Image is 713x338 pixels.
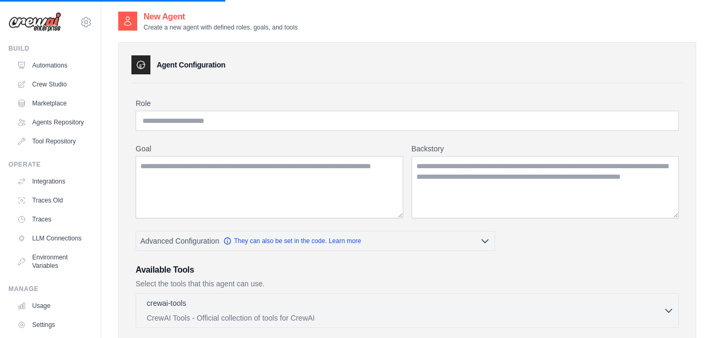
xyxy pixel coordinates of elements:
[136,143,403,154] label: Goal
[412,143,679,154] label: Backstory
[13,114,92,131] a: Agents Repository
[136,98,679,109] label: Role
[13,133,92,150] a: Tool Repository
[13,230,92,247] a: LLM Connections
[157,60,225,70] h3: Agent Configuration
[136,264,679,276] h3: Available Tools
[13,192,92,209] a: Traces Old
[136,231,495,250] button: Advanced Configuration They can also be set in the code. Learn more
[13,173,92,190] a: Integrations
[136,278,679,289] p: Select the tools that this agent can use.
[8,285,92,293] div: Manage
[147,298,186,308] p: crewai-tools
[147,313,663,323] p: CrewAI Tools - Official collection of tools for CrewAI
[13,95,92,112] a: Marketplace
[13,76,92,93] a: Crew Studio
[8,160,92,169] div: Operate
[8,12,61,32] img: Logo
[144,11,298,23] h2: New Agent
[8,44,92,53] div: Build
[140,236,219,246] span: Advanced Configuration
[144,23,298,32] p: Create a new agent with defined roles, goals, and tools
[13,297,92,314] a: Usage
[13,316,92,333] a: Settings
[140,298,674,323] button: crewai-tools CrewAI Tools - Official collection of tools for CrewAI
[13,249,92,274] a: Environment Variables
[223,237,361,245] a: They can also be set in the code. Learn more
[13,211,92,228] a: Traces
[13,57,92,74] a: Automations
